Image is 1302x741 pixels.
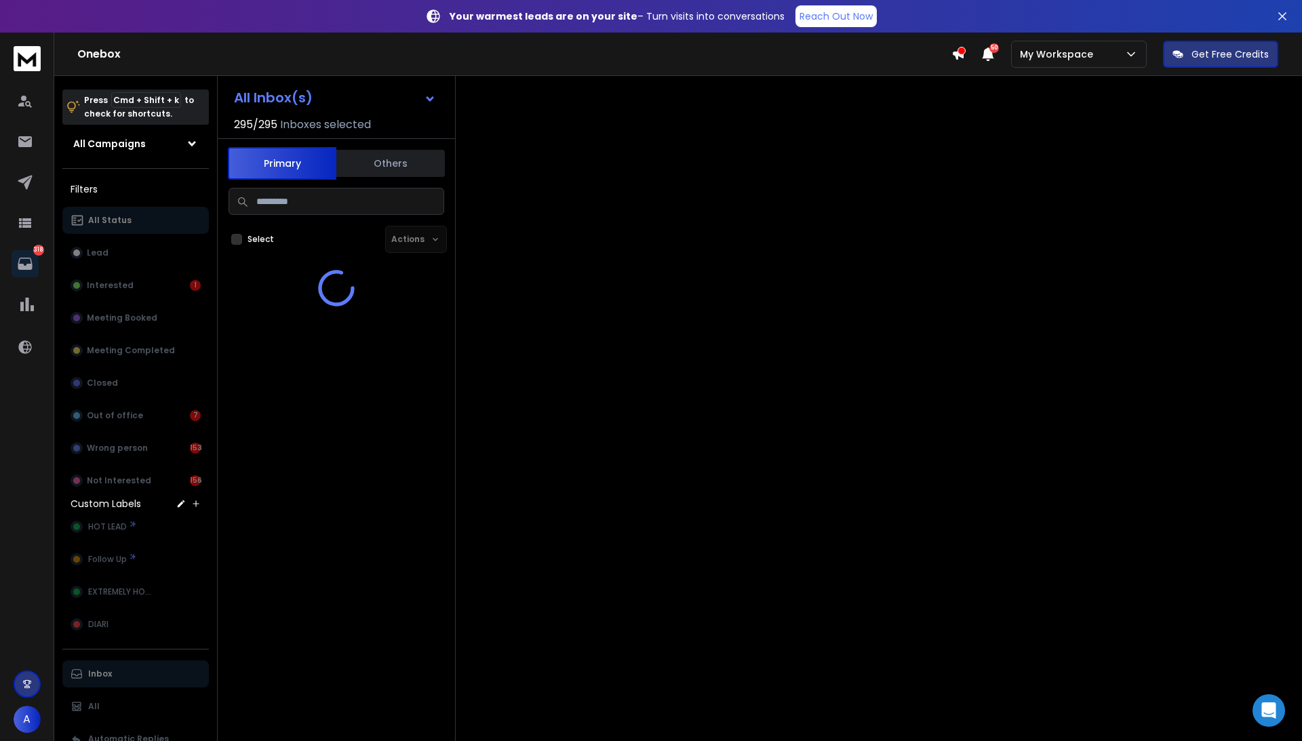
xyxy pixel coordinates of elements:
div: Open Intercom Messenger [1252,694,1285,727]
a: Reach Out Now [795,5,877,27]
p: My Workspace [1020,47,1099,61]
button: Primary [228,147,336,180]
h1: All Inbox(s) [234,91,313,104]
img: logo [14,46,41,71]
p: 318 [33,245,44,256]
h3: Filters [62,180,209,199]
h3: Custom Labels [71,497,141,510]
h1: Onebox [77,46,951,62]
a: 318 [12,250,39,277]
p: Press to check for shortcuts. [84,94,194,121]
p: – Turn visits into conversations [450,9,785,23]
span: 295 / 295 [234,117,277,133]
button: Get Free Credits [1163,41,1278,68]
button: All Campaigns [62,130,209,157]
button: All Inbox(s) [223,84,447,111]
button: A [14,706,41,733]
span: 50 [989,43,999,53]
h3: Inboxes selected [280,117,371,133]
p: Get Free Credits [1191,47,1269,61]
p: Reach Out Now [800,9,873,23]
span: Cmd + Shift + k [111,92,181,108]
button: Others [336,148,445,178]
h1: All Campaigns [73,137,146,151]
label: Select [248,234,274,245]
strong: Your warmest leads are on your site [450,9,637,23]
